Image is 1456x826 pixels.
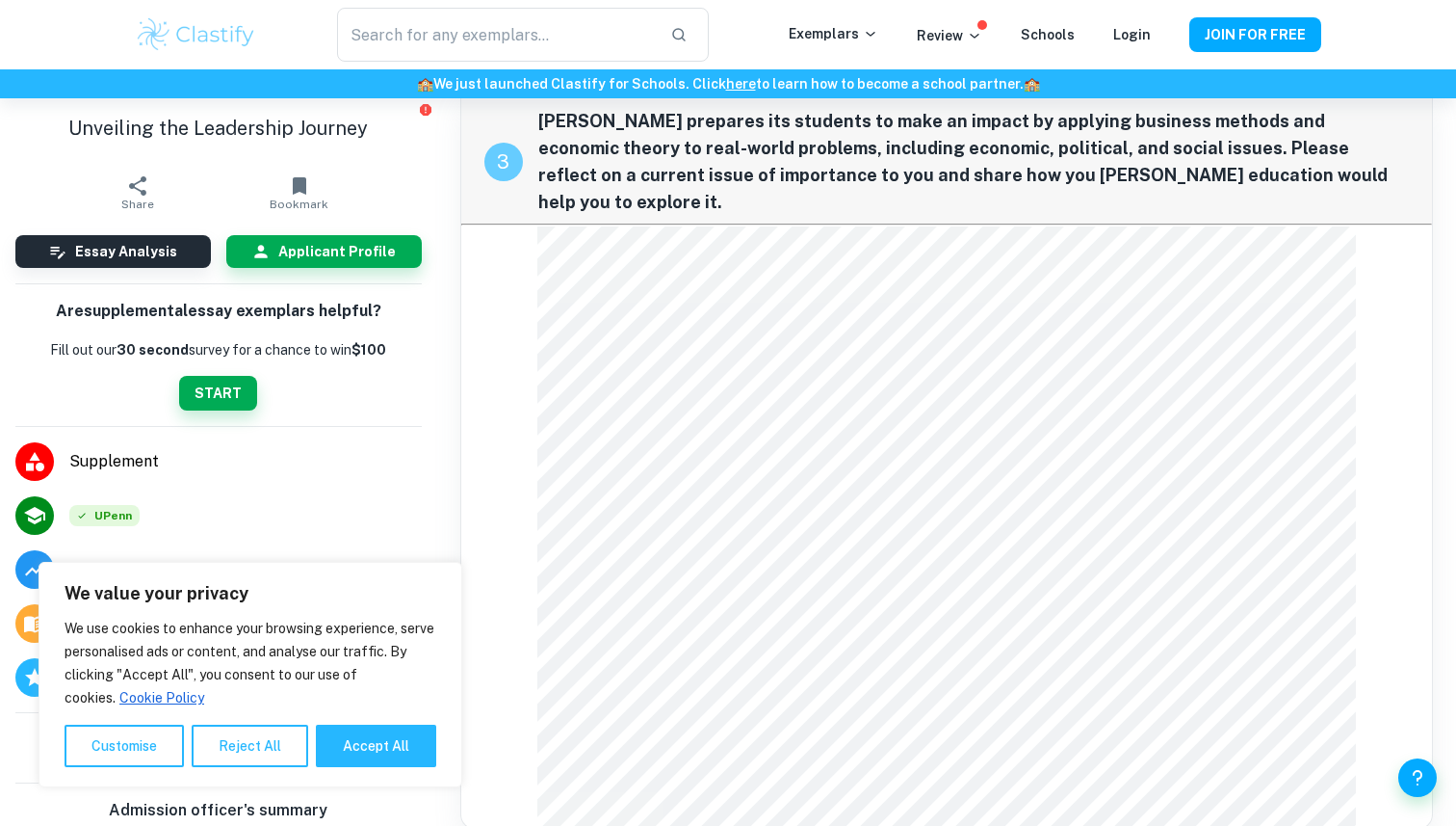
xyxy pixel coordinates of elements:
h6: Admission officer's summary [15,799,422,822]
h6: Essay Analysis [75,241,177,262]
a: Schools [1021,27,1075,42]
span: Bookmark [270,198,328,211]
span: UPenn [69,505,140,526]
span: 🏫 [1024,76,1040,92]
a: Login [1113,27,1151,42]
span: [PERSON_NAME] prepares its students to make an impact by applying business methods and economic t... [538,108,1409,216]
button: Reject All [192,725,308,767]
button: Report issue [419,102,433,117]
div: recipe [484,143,523,181]
button: JOIN FOR FREE [1189,17,1321,52]
h6: We just launched Clastify for Schools. Click to learn how to become a school partner. [4,73,1452,94]
button: Help and Feedback [1398,759,1437,797]
button: START [179,376,257,411]
b: 30 second [117,342,189,358]
h6: Are supplemental essay exemplars helpful? [56,300,381,324]
p: Grade [69,558,80,581]
div: We value your privacy [39,562,462,787]
button: Bookmark [219,166,380,220]
input: Search for any exemplars... [337,8,655,62]
h6: Applicant Profile [278,241,396,262]
p: Review [917,25,982,46]
button: Share [57,166,219,220]
h1: Unveiling the Leadership Journey [15,114,422,143]
img: Clastify logo [135,15,257,54]
a: here [726,76,756,92]
button: Customise [65,725,184,767]
button: Applicant Profile [226,235,422,268]
div: Accepted: University of Pennsylvania [69,505,140,526]
span: Supplement [69,450,422,473]
p: We use cookies to enhance your browsing experience, serve personalised ads or content, and analys... [65,617,436,709]
p: Exemplars [789,23,878,44]
button: Accept All [316,725,436,767]
a: Cookie Policy [118,689,205,706]
p: We value your privacy [65,582,436,605]
strong: $100 [351,342,386,358]
p: Fill out our survey for a chance to win [50,339,386,360]
span: ( ) [88,560,159,578]
span: Share [121,198,154,211]
button: Essay Analysis [15,235,211,268]
span: 🏫 [417,76,433,92]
